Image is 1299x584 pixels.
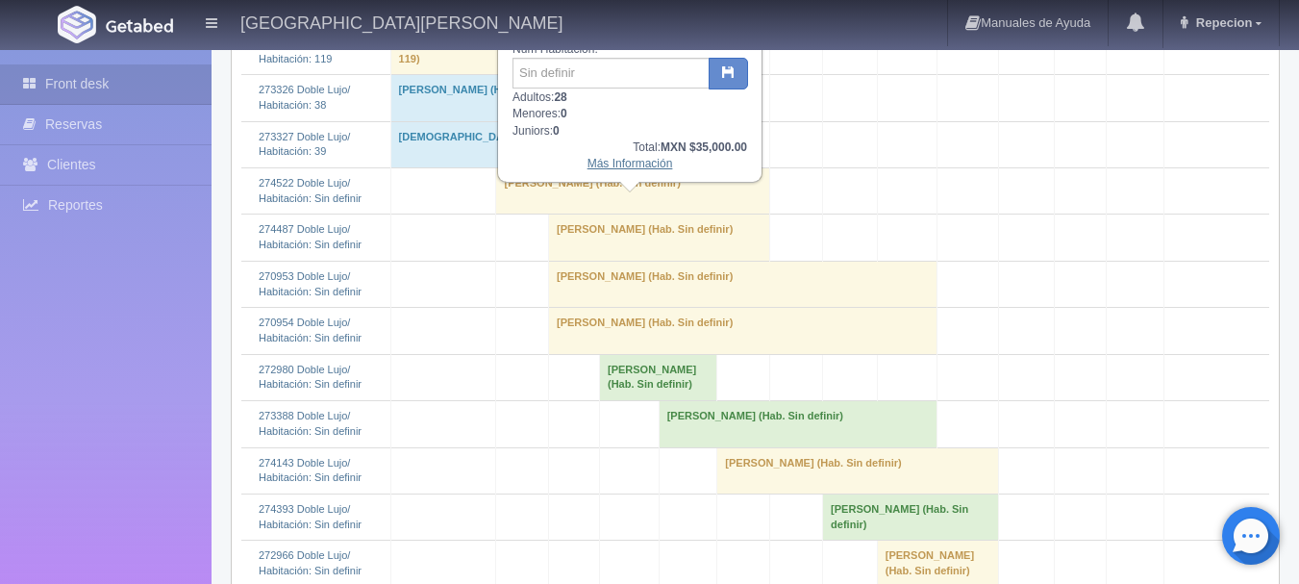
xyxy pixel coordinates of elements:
[512,140,747,156] div: Total:
[240,10,562,34] h4: [GEOGRAPHIC_DATA][PERSON_NAME]
[259,223,362,250] a: 274487 Doble Lujo/Habitación: Sin definir
[554,90,566,104] b: 28
[259,364,362,391] a: 272980 Doble Lujo/Habitación: Sin definir
[390,75,717,121] td: [PERSON_NAME] (Hab. 38)
[512,58,710,89] input: Sin definir
[553,124,560,138] b: 0
[259,503,362,530] a: 274393 Doble Lujo/Habitación: Sin definir
[599,354,716,400] td: [PERSON_NAME] (Hab. Sin definir)
[58,6,96,43] img: Getabed
[106,18,173,33] img: Getabed
[548,308,937,354] td: [PERSON_NAME] (Hab. Sin definir)
[390,121,717,167] td: [DEMOGRAPHIC_DATA][PERSON_NAME] (Hab. 39)
[390,28,548,74] td: [PERSON_NAME] (Hab. 119)
[661,140,747,154] b: MXN $35,000.00
[659,401,937,447] td: [PERSON_NAME] (Hab. Sin definir)
[496,168,769,215] td: [PERSON_NAME] (Hab. Sin definir)
[1191,15,1253,30] span: Repecion
[259,84,350,111] a: 273326 Doble Lujo/Habitación: 38
[823,494,999,540] td: [PERSON_NAME] (Hab. Sin definir)
[717,447,999,494] td: [PERSON_NAME] (Hab. Sin definir)
[259,38,350,64] a: 274540 Doble Lujo/Habitación: 119
[259,177,362,204] a: 274522 Doble Lujo/Habitación: Sin definir
[587,157,673,170] a: Más Información
[259,270,362,297] a: 270953 Doble Lujo/Habitación: Sin definir
[259,457,362,484] a: 274143 Doble Lujo/Habitación: Sin definir
[259,317,362,343] a: 270954 Doble Lujo/Habitación: Sin definir
[548,215,769,261] td: [PERSON_NAME] (Hab. Sin definir)
[259,549,362,576] a: 272966 Doble Lujo/Habitación: Sin definir
[259,131,350,158] a: 273327 Doble Lujo/Habitación: 39
[548,261,937,307] td: [PERSON_NAME] (Hab. Sin definir)
[561,107,567,120] b: 0
[259,410,362,437] a: 273388 Doble Lujo/Habitación: Sin definir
